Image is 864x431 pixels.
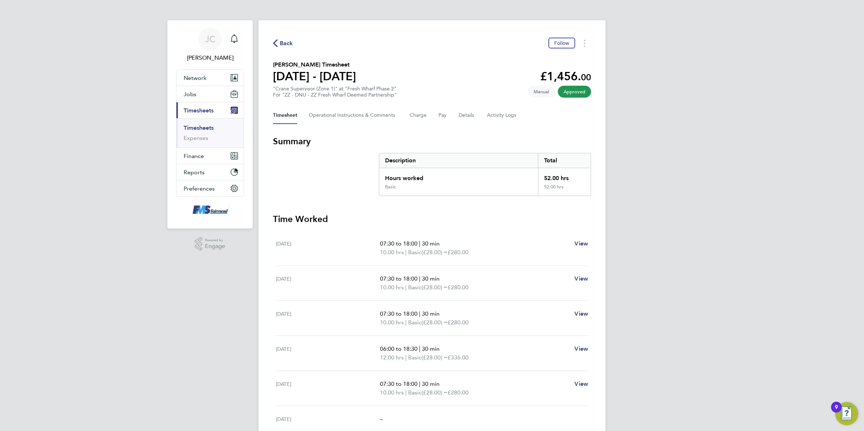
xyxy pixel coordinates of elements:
[380,319,404,326] span: 10.00 hrs
[408,248,422,257] span: Basic
[379,168,538,184] div: Hours worked
[554,40,569,46] span: Follow
[380,275,418,282] span: 07:30 to 18:00
[195,237,226,251] a: Powered byEngage
[410,107,427,124] button: Charge
[574,240,588,247] span: View
[574,380,588,388] a: View
[422,389,448,396] span: (£28.00) =
[422,240,440,247] span: 30 min
[448,249,469,256] span: £280.00
[184,124,214,131] a: Timesheets
[176,54,244,62] span: Joanne Conway
[574,274,588,283] a: View
[574,380,588,387] span: View
[835,407,838,417] div: 9
[184,107,214,114] span: Timesheets
[273,213,591,225] h3: Time Worked
[273,136,591,147] h3: Summary
[273,69,356,84] h1: [DATE] - [DATE]
[422,345,440,352] span: 30 min
[167,20,253,229] nav: Main navigation
[439,107,447,124] button: Pay
[459,107,475,124] button: Details
[205,243,225,249] span: Engage
[835,402,858,425] button: Open Resource Center, 9 new notifications
[574,310,588,317] span: View
[184,135,208,141] a: Expenses
[528,86,555,98] span: This timesheet was manually created.
[558,86,591,98] span: This timesheet has been approved.
[176,86,244,102] button: Jobs
[448,284,469,291] span: £280.00
[273,107,297,124] button: Timesheet
[184,185,215,192] span: Preferences
[380,345,418,352] span: 06:00 to 18:30
[276,274,380,292] div: [DATE]
[405,284,407,291] span: |
[581,72,591,82] span: 00
[419,240,420,247] span: |
[176,148,244,164] button: Finance
[408,353,422,362] span: Basic
[422,249,448,256] span: (£28.00) =
[276,415,380,423] div: [DATE]
[574,345,588,353] a: View
[405,354,407,361] span: |
[574,345,588,352] span: View
[540,69,591,83] app-decimal: £1,456.
[422,310,440,317] span: 30 min
[380,415,383,422] span: –
[176,204,244,215] a: Go to home page
[380,284,404,291] span: 10.00 hrs
[380,389,404,396] span: 10.00 hrs
[448,319,469,326] span: £280.00
[184,153,204,159] span: Finance
[280,39,293,48] span: Back
[419,380,420,387] span: |
[273,39,293,48] button: Back
[309,107,398,124] button: Operational Instructions & Comments
[405,319,407,326] span: |
[578,38,591,49] button: Timesheets Menu
[538,184,591,196] div: 52.00 hrs
[176,27,244,62] a: JC[PERSON_NAME]
[184,74,206,81] span: Network
[273,60,356,69] h2: [PERSON_NAME] Timesheet
[385,184,396,190] div: Basic
[408,318,422,327] span: Basic
[380,380,418,387] span: 07:30 to 18:00
[422,275,440,282] span: 30 min
[176,118,244,148] div: Timesheets
[419,275,420,282] span: |
[380,354,404,361] span: 12.00 hrs
[184,169,205,176] span: Reports
[205,34,215,44] span: JC
[548,38,575,48] button: Follow
[176,70,244,86] button: Network
[574,239,588,248] a: View
[422,284,448,291] span: (£28.00) =
[422,319,448,326] span: (£28.00) =
[191,204,229,215] img: f-mead-logo-retina.png
[276,239,380,257] div: [DATE]
[422,354,448,361] span: (£28.00) =
[380,240,418,247] span: 07:30 to 18:00
[419,345,420,352] span: |
[448,354,469,361] span: £336.00
[538,168,591,184] div: 52.00 hrs
[380,310,418,317] span: 07:30 to 18:00
[273,92,397,98] div: For "ZZ - DNU - ZZ Fresh Wharf Deemed Partnership"
[405,249,407,256] span: |
[379,153,591,196] div: Summary
[419,310,420,317] span: |
[176,102,244,118] button: Timesheets
[205,237,225,243] span: Powered by
[276,310,380,327] div: [DATE]
[176,180,244,196] button: Preferences
[405,389,407,396] span: |
[448,389,469,396] span: £280.00
[276,380,380,397] div: [DATE]
[379,153,538,168] div: Description
[538,153,591,168] div: Total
